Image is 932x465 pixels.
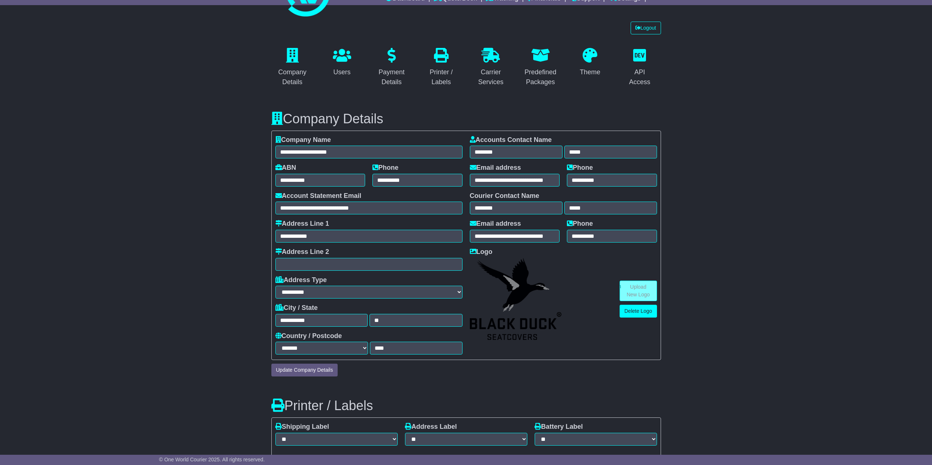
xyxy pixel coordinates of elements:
[470,45,512,90] a: Carrier Services
[575,45,605,80] a: Theme
[271,398,661,413] h3: Printer / Labels
[275,220,329,228] label: Address Line 1
[567,164,593,172] label: Phone
[470,192,539,200] label: Courier Contact Name
[475,67,508,87] div: Carrier Services
[276,67,309,87] div: Company Details
[470,248,493,256] label: Logo
[271,45,314,90] a: Company Details
[620,281,657,301] a: Upload New Logo
[470,136,552,144] label: Accounts Contact Name
[580,67,600,77] div: Theme
[470,258,561,340] img: 8BBmOukdt08AAAAAAASUVORK5CYII=
[470,164,521,172] label: Email address
[275,276,327,284] label: Address Type
[328,45,356,80] a: Users
[275,136,331,144] label: Company Name
[275,164,296,172] label: ABN
[159,457,265,462] span: © One World Courier 2025. All rights reserved.
[275,332,342,340] label: Country / Postcode
[271,112,661,126] h3: Company Details
[535,423,583,431] label: Battery Label
[619,45,661,90] a: API Access
[631,22,661,34] a: Logout
[372,164,398,172] label: Phone
[271,364,338,376] button: Update Company Details
[524,67,557,87] div: Predefined Packages
[375,67,408,87] div: Payment Details
[623,67,656,87] div: API Access
[567,220,593,228] label: Phone
[275,423,329,431] label: Shipping Label
[275,304,318,312] label: City / State
[425,67,458,87] div: Printer / Labels
[470,220,521,228] label: Email address
[371,45,413,90] a: Payment Details
[275,192,361,200] label: Account Statement Email
[333,67,351,77] div: Users
[620,305,657,318] a: Delete Logo
[519,45,562,90] a: Predefined Packages
[420,45,463,90] a: Printer / Labels
[275,248,329,256] label: Address Line 2
[405,423,457,431] label: Address Label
